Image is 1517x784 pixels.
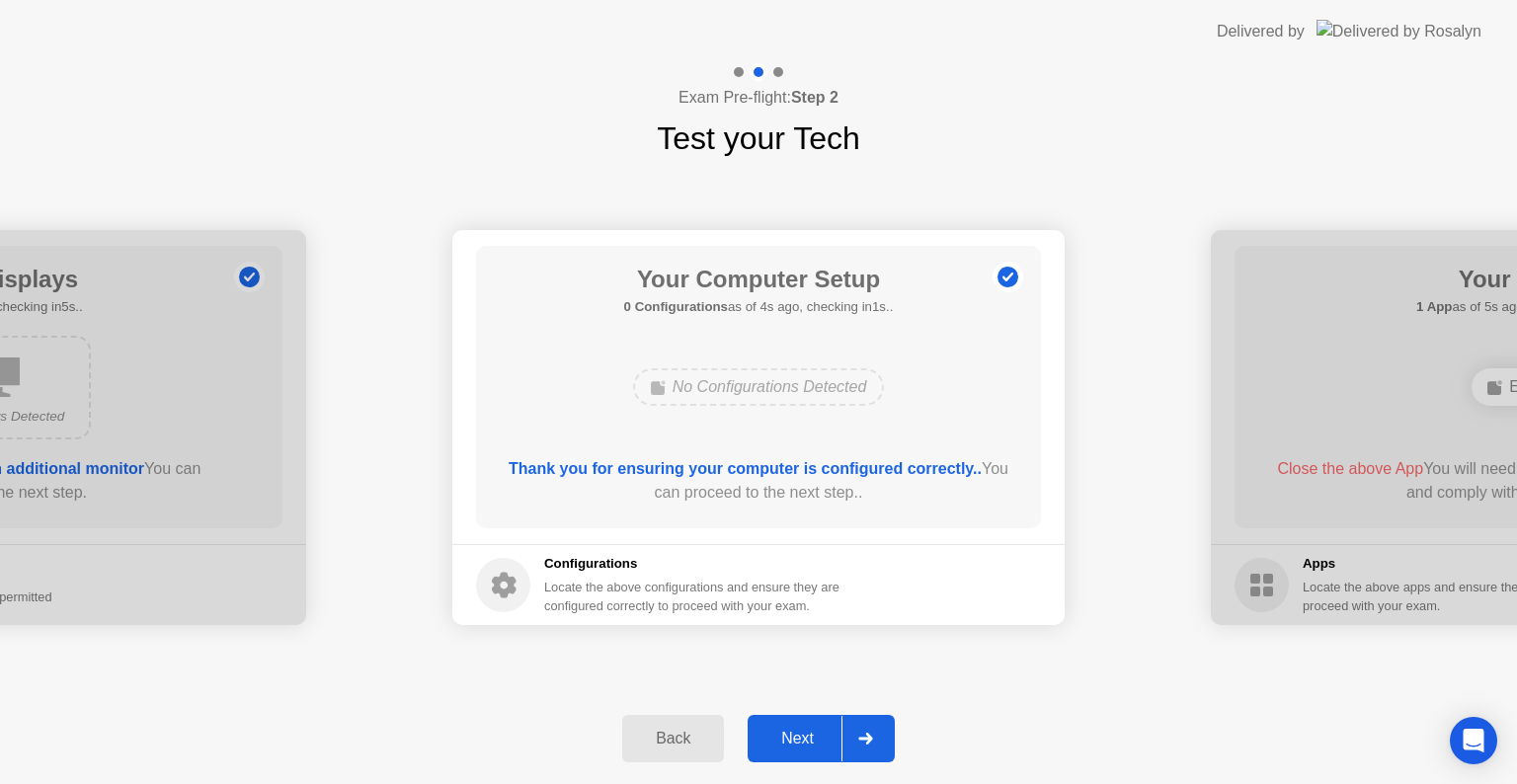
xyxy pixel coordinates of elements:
div: No Configurations Detected [633,368,885,406]
button: Next [748,715,895,762]
b: Thank you for ensuring your computer is configured correctly.. [509,460,982,477]
div: Open Intercom Messenger [1450,717,1497,764]
h5: as of 4s ago, checking in1s.. [624,297,894,317]
div: Next [754,730,841,747]
div: Delivered by [1217,20,1305,43]
img: Delivered by Rosalyn [1317,20,1481,42]
h4: Exam Pre-flight: [679,86,838,110]
b: Step 2 [791,89,838,106]
h1: Test your Tech [657,115,860,162]
div: Locate the above configurations and ensure they are configured correctly to proceed with your exam. [544,578,843,615]
div: Back [628,730,718,747]
b: 0 Configurations [624,299,728,314]
h5: Configurations [544,554,843,574]
button: Back [622,715,724,762]
h1: Your Computer Setup [624,262,894,297]
div: You can proceed to the next step.. [505,457,1013,505]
